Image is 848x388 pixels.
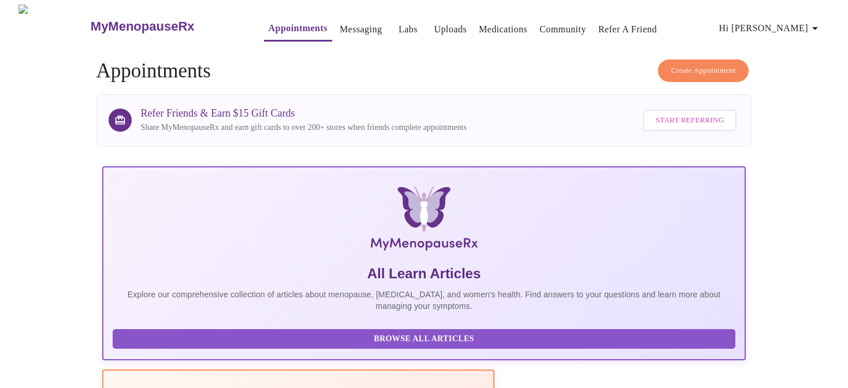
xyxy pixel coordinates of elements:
[594,18,662,41] button: Refer a Friend
[643,110,737,131] button: Start Referring
[479,21,527,38] a: Medications
[598,21,657,38] a: Refer a Friend
[656,114,724,127] span: Start Referring
[429,18,471,41] button: Uploads
[715,17,827,40] button: Hi [PERSON_NAME]
[18,5,89,48] img: MyMenopauseRx Logo
[335,18,386,41] button: Messaging
[96,59,752,83] h4: Appointments
[113,289,736,312] p: Explore our comprehensive collection of articles about menopause, [MEDICAL_DATA], and women's hea...
[269,20,328,36] a: Appointments
[264,17,332,42] button: Appointments
[540,21,586,38] a: Community
[671,64,736,77] span: Create Appointment
[113,329,736,349] button: Browse All Articles
[535,18,591,41] button: Community
[89,6,240,47] a: MyMenopauseRx
[113,333,739,343] a: Browse All Articles
[141,107,467,120] h3: Refer Friends & Earn $15 Gift Cards
[340,21,382,38] a: Messaging
[141,122,467,133] p: Share MyMenopauseRx and earn gift cards to over 200+ stores when friends complete appointments
[640,104,739,137] a: Start Referring
[91,19,195,34] h3: MyMenopauseRx
[434,21,467,38] a: Uploads
[113,264,736,283] h5: All Learn Articles
[399,21,418,38] a: Labs
[719,20,822,36] span: Hi [PERSON_NAME]
[124,332,724,346] span: Browse All Articles
[658,59,749,82] button: Create Appointment
[209,186,639,255] img: MyMenopauseRx Logo
[474,18,532,41] button: Medications
[389,18,426,41] button: Labs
